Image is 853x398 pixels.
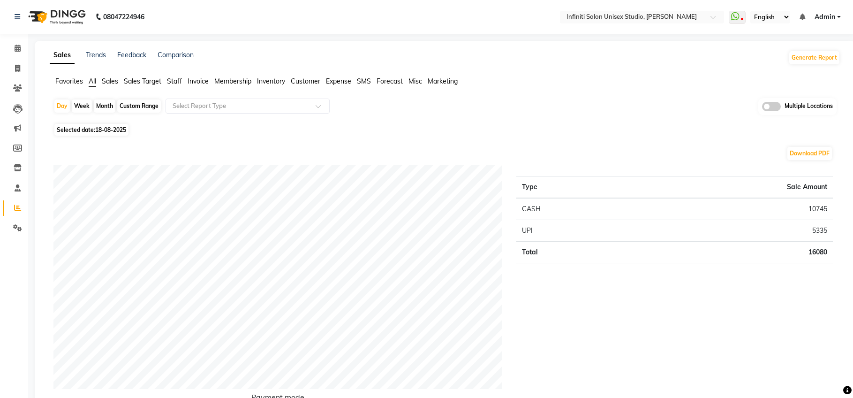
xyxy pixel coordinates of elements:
span: Forecast [377,77,403,85]
th: Type [516,176,633,198]
div: Day [54,99,70,113]
a: Sales [50,47,75,64]
span: Expense [326,77,351,85]
td: 5335 [633,220,833,241]
span: Customer [291,77,320,85]
button: Download PDF [787,147,832,160]
td: Total [516,241,633,263]
b: 08047224946 [103,4,144,30]
span: Membership [214,77,251,85]
td: 16080 [633,241,833,263]
td: UPI [516,220,633,241]
span: Inventory [257,77,285,85]
button: Generate Report [789,51,839,64]
span: Marketing [428,77,458,85]
img: logo [24,4,88,30]
span: Misc [408,77,422,85]
a: Trends [86,51,106,59]
span: Sales [102,77,118,85]
span: All [89,77,96,85]
a: Feedback [117,51,146,59]
span: Multiple Locations [785,102,833,111]
span: Favorites [55,77,83,85]
td: 10745 [633,198,833,220]
div: Custom Range [117,99,161,113]
span: Admin [815,12,835,22]
span: SMS [357,77,371,85]
a: Comparison [158,51,194,59]
span: Sales Target [124,77,161,85]
span: Selected date: [54,124,128,136]
span: Staff [167,77,182,85]
th: Sale Amount [633,176,833,198]
div: Month [94,99,115,113]
td: CASH [516,198,633,220]
span: 18-08-2025 [95,126,126,133]
div: Week [72,99,92,113]
span: Invoice [188,77,209,85]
